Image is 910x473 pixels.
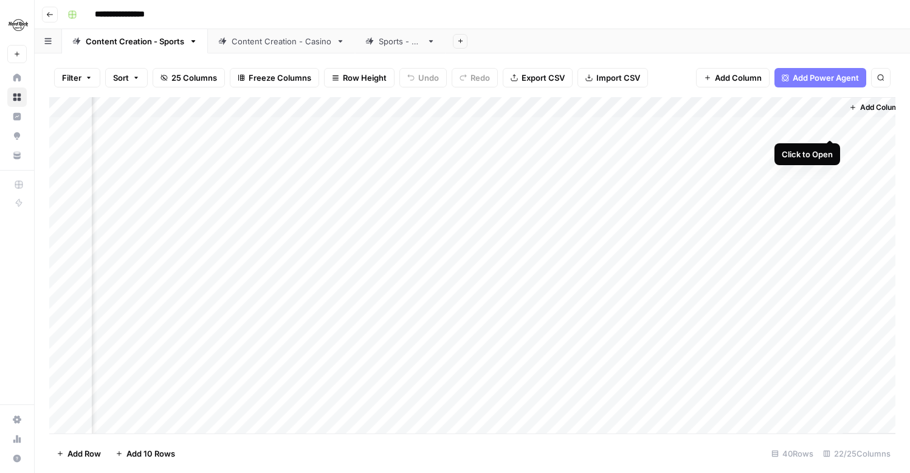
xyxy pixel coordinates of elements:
span: Freeze Columns [249,72,311,84]
span: Filter [62,72,81,84]
span: Undo [418,72,439,84]
span: Import CSV [596,72,640,84]
span: Export CSV [522,72,565,84]
button: Redo [452,68,498,87]
div: Click to Open [782,148,833,160]
a: Home [7,68,27,87]
a: Content Creation - Casino [208,29,355,53]
a: Usage [7,429,27,449]
button: Workspace: Hard Rock Digital [7,10,27,40]
button: Filter [54,68,100,87]
span: Row Height [343,72,387,84]
div: Content Creation - Casino [232,35,331,47]
button: Import CSV [577,68,648,87]
button: Add Column [844,100,908,115]
button: Add Row [49,444,108,463]
div: 40 Rows [767,444,818,463]
a: Content Creation - Sports [62,29,208,53]
button: Freeze Columns [230,68,319,87]
span: Add 10 Rows [126,447,175,460]
span: Sort [113,72,129,84]
span: Add Column [860,102,903,113]
button: Sort [105,68,148,87]
button: Row Height [324,68,395,87]
a: Your Data [7,146,27,165]
a: Opportunities [7,126,27,146]
a: Browse [7,87,27,107]
span: 25 Columns [171,72,217,84]
button: Add Power Agent [774,68,866,87]
span: Add Column [715,72,762,84]
button: Add Column [696,68,770,87]
div: 22/25 Columns [818,444,895,463]
a: Sports - QA [355,29,446,53]
a: Settings [7,410,27,429]
span: Add Row [67,447,101,460]
button: Help + Support [7,449,27,468]
button: Add 10 Rows [108,444,182,463]
span: Redo [471,72,490,84]
span: Add Power Agent [793,72,859,84]
a: Insights [7,107,27,126]
button: Export CSV [503,68,573,87]
button: Undo [399,68,447,87]
div: Sports - QA [379,35,422,47]
div: Content Creation - Sports [86,35,184,47]
img: Hard Rock Digital Logo [7,14,29,36]
button: 25 Columns [153,68,225,87]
